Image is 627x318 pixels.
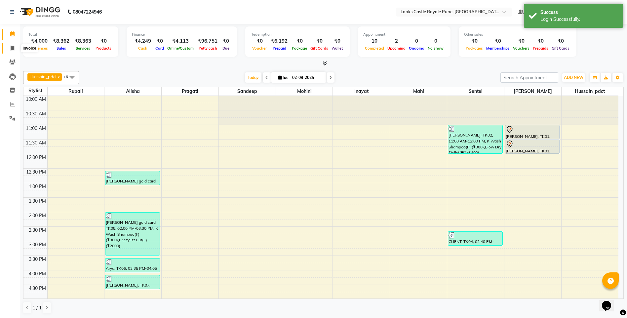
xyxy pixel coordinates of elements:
span: Card [154,46,166,51]
div: 4:00 PM [27,270,47,277]
div: ₹0 [290,37,309,45]
iframe: chat widget [599,292,620,311]
span: Memberships [485,46,511,51]
span: Online/Custom [166,46,195,51]
div: Total [28,32,113,37]
div: 0 [426,37,445,45]
span: Upcoming [386,46,407,51]
span: No show [426,46,445,51]
div: 1:30 PM [27,198,47,205]
span: Due [221,46,231,51]
span: Mahi [390,87,447,96]
div: [PERSON_NAME], TK01, 11:30 AM-12:00 PM, Blow Dry Stylist(F)* [505,140,560,153]
span: [PERSON_NAME] [504,87,561,96]
div: 4:30 PM [27,285,47,292]
span: Ongoing [407,46,426,51]
span: Mohini [276,87,333,96]
div: 12:00 PM [25,154,47,161]
div: Arya, TK06, 03:35 PM-04:05 PM, Kids Cut(M) (₹400) [105,258,160,272]
div: Other sales [464,32,571,37]
div: [PERSON_NAME] gold card, TK03, 12:35 PM-01:05 PM, Stylist Cut(F) (₹1200) [105,171,160,185]
span: Pragati [162,87,218,96]
div: 10:00 AM [24,96,47,103]
div: 11:30 AM [24,139,47,146]
div: [PERSON_NAME], TK07, 04:10 PM-04:40 PM, K Wash Shampoo(F) (₹300) [105,275,160,289]
span: Packages [464,46,485,51]
span: Wallet [330,46,344,51]
div: Finance [132,32,232,37]
b: 08047224946 [73,3,102,21]
span: Prepaid [271,46,288,51]
span: Cash [137,46,149,51]
div: 0 [407,37,426,45]
span: +9 [63,74,73,79]
div: ₹8,363 [72,37,94,45]
div: 2 [386,37,407,45]
div: Redemption [251,32,344,37]
div: 11:00 AM [24,125,47,132]
div: 2:30 PM [27,227,47,234]
span: Completed [363,46,386,51]
span: Services [74,46,92,51]
div: ₹96,751 [195,37,220,45]
img: logo [17,3,62,21]
button: ADD NEW [562,73,585,82]
span: ADD NEW [564,75,583,80]
span: Vouchers [511,46,531,51]
span: Prepaids [531,46,550,51]
div: ₹0 [531,37,550,45]
div: ₹6,192 [268,37,290,45]
div: 2:00 PM [27,212,47,219]
span: Voucher [251,46,268,51]
span: Hussain_pdct [29,74,57,79]
span: Products [94,46,113,51]
a: x [57,74,60,79]
div: [PERSON_NAME], TK01, 11:00 AM-11:30 AM, Wash Shampoo(F) [505,125,560,139]
div: ₹4,113 [166,37,195,45]
div: 12:30 PM [25,169,47,176]
div: ₹4,249 [132,37,154,45]
div: ₹0 [309,37,330,45]
div: 3:30 PM [27,256,47,263]
div: ₹0 [511,37,531,45]
div: ₹8,362 [50,37,72,45]
div: 1:00 PM [27,183,47,190]
span: Gift Cards [309,46,330,51]
input: 2025-09-02 [290,73,323,83]
div: Invoice [21,44,38,52]
span: Inayat [333,87,390,96]
div: Stylist [23,87,47,94]
input: Search Appointment [500,72,558,83]
span: Sandeep [219,87,276,96]
div: Success [540,9,618,16]
div: 10 [363,37,386,45]
div: Login Successfully. [540,16,618,23]
span: Alisha [104,87,161,96]
span: Sentei [447,87,504,96]
div: ₹0 [94,37,113,45]
div: ₹0 [251,37,268,45]
div: ₹4,000 [28,37,50,45]
span: Gift Cards [550,46,571,51]
div: CLIENT, TK04, 02:40 PM-03:10 PM, K Wash Shampoo(F) (₹300) [448,232,502,245]
span: Tue [277,75,290,80]
span: Today [245,72,261,83]
div: [PERSON_NAME] gold card, TK05, 02:00 PM-03:30 PM, K Wash Shampoo(F) (₹300),Cr.Stylist Cut(F) (₹2000) [105,213,160,255]
span: Hussain_pdct [562,87,618,96]
div: ₹0 [220,37,232,45]
div: Appointment [363,32,445,37]
div: ₹0 [464,37,485,45]
span: Sales [55,46,68,51]
div: [PERSON_NAME], TK02, 11:00 AM-12:00 PM, K Wash Shampoo(F) (₹300),Blow Dry Stylist(F)* (₹400) [448,125,502,153]
span: 1 / 1 [32,304,42,311]
span: Package [290,46,309,51]
div: 10:30 AM [24,110,47,117]
div: ₹0 [485,37,511,45]
div: ₹0 [330,37,344,45]
span: Rupali [48,87,104,96]
div: ₹0 [550,37,571,45]
div: ₹0 [154,37,166,45]
div: 3:00 PM [27,241,47,248]
span: Petty cash [197,46,219,51]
